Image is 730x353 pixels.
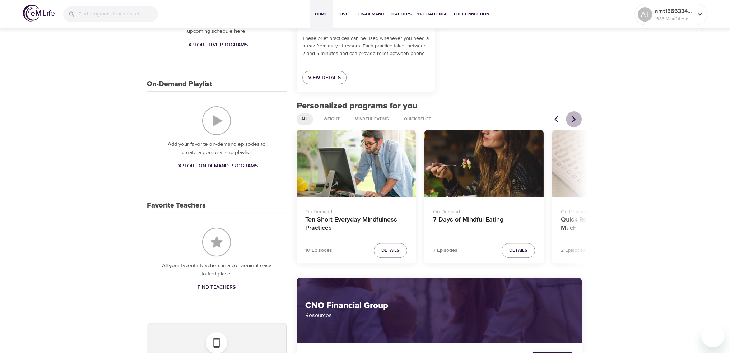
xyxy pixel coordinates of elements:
[502,243,535,258] button: Details
[305,247,332,254] p: 10 Episodes
[655,7,693,15] p: amt1566334943
[297,113,313,125] div: All
[312,10,330,18] span: Home
[638,7,652,22] div: AT
[147,201,206,210] h3: Favorite Teachers
[561,216,663,233] h4: Quick Relief - My To Do List Is Too Much
[182,38,251,52] a: Explore Live Programs
[433,247,457,254] p: 7 Episodes
[161,140,272,157] p: Add your favorite on-demand episodes to create a personalized playlist.
[390,10,412,18] span: Teachers
[202,106,231,135] img: On-Demand Playlist
[561,205,663,216] p: On-Demand
[302,71,347,84] a: View Details
[335,10,353,18] span: Live
[399,113,436,125] div: Quick Relief
[417,10,447,18] span: 1% Challenge
[161,262,272,278] p: All your favorite teachers in a convienient easy to find place.
[78,6,158,22] input: Find programs, teachers, etc...
[433,216,535,233] h4: 7 Days of Mindful Eating
[202,228,231,256] img: Favorite Teachers
[319,113,344,125] div: Weight
[374,243,407,258] button: Details
[305,205,407,216] p: On-Demand
[172,159,261,173] a: Explore On-Demand Programs
[302,35,429,57] p: These brief practices can be used whenever you need a break from daily stressors. Each practice t...
[308,73,341,82] span: View Details
[350,113,394,125] div: Mindful Eating
[552,130,671,197] button: Quick Relief - My To Do List Is Too Much
[358,10,384,18] span: On-Demand
[147,80,212,88] h3: On-Demand Playlist
[566,111,582,127] button: Next items
[305,216,407,233] h4: Ten Short Everyday Mindfulness Practices
[381,246,400,255] span: Details
[23,5,55,22] img: logo
[297,101,582,111] h2: Personalized programs for you
[655,15,693,22] p: 1686 Mindful Minutes
[175,162,258,171] span: Explore On-Demand Programs
[319,116,344,122] span: Weight
[400,116,436,122] span: Quick Relief
[453,10,489,18] span: The Connection
[701,324,724,347] iframe: Button to launch messaging window
[561,247,586,254] p: 2 Episodes
[305,301,573,311] h2: CNO Financial Group
[509,246,527,255] span: Details
[185,41,248,50] span: Explore Live Programs
[305,311,573,320] p: Resources
[297,116,313,122] span: All
[433,205,535,216] p: On-Demand
[195,281,238,294] a: Find Teachers
[350,116,393,122] span: Mindful Eating
[424,130,544,197] button: 7 Days of Mindful Eating
[197,283,236,292] span: Find Teachers
[550,111,566,127] button: Previous items
[297,130,416,197] button: Ten Short Everyday Mindfulness Practices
